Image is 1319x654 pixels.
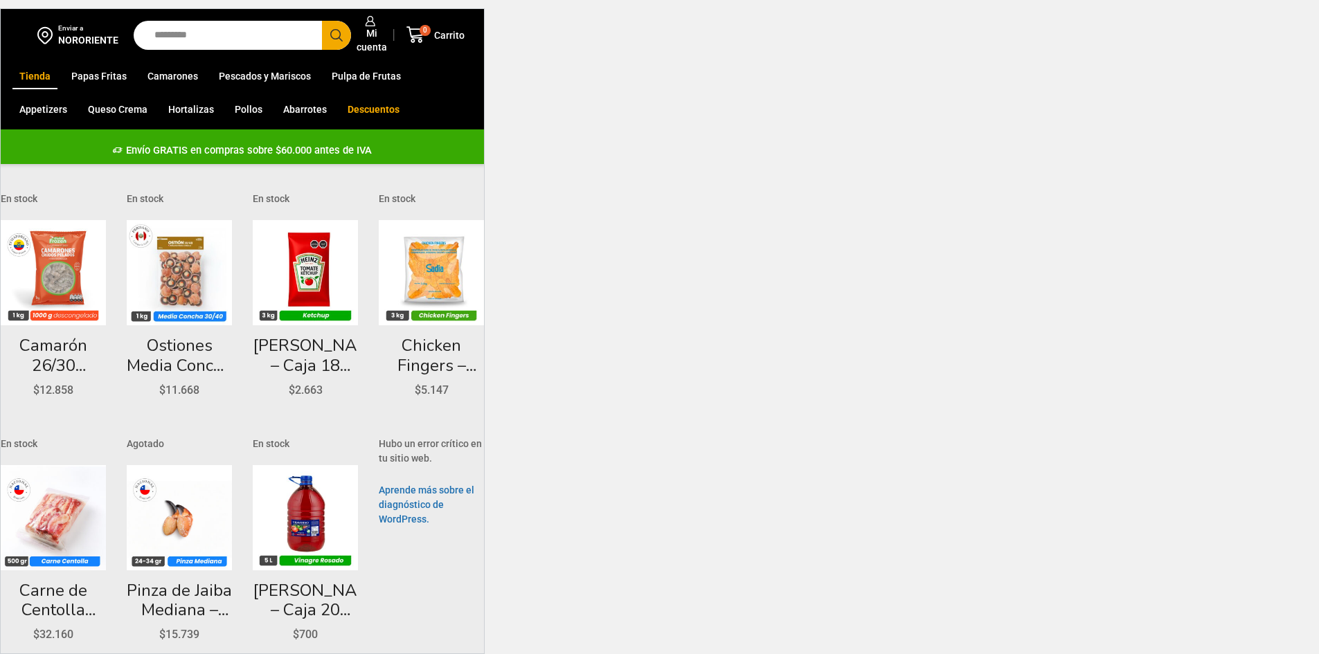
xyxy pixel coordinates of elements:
bdi: 32.160 [33,628,73,641]
p: En stock [1,437,106,451]
a: Descuentos [341,96,406,122]
a: Abarrotes [276,96,334,122]
span: $ [159,383,165,397]
a: Papas Fritas [64,63,134,89]
span: Carrito [431,28,465,42]
a: Pescados y Mariscos [212,63,318,89]
bdi: 15.739 [159,628,199,641]
span: $ [33,383,39,397]
p: En stock [253,437,358,451]
p: Hubo un error crítico en tu sitio web. [379,437,484,466]
p: En stock [127,192,232,206]
a: Aprende más sobre el diagnóstico de WordPress. [379,484,474,525]
a: [PERSON_NAME] – Caja 18 kilos [253,336,358,376]
a: Camarón 26/30 [PERSON_NAME] sin Vena – Super Prime – Caja 10 kg [1,336,106,376]
bdi: 5.147 [415,383,449,397]
span: Mi cuenta [353,26,387,54]
p: En stock [253,192,358,206]
span: $ [159,628,165,641]
p: Agotado [127,437,232,451]
a: [PERSON_NAME] – Caja 20 litros [253,581,358,621]
p: En stock [1,192,106,206]
a: Tienda [12,63,57,89]
span: $ [293,628,299,641]
a: Carne de Centolla Cocida y Desmenuzada – Caja 5 kg [1,581,106,621]
a: Appetizers [12,96,74,122]
a: Ostiones Media Concha Peruano 30/40 – Caja 10 kg [127,336,232,376]
div: Enviar a [58,24,118,33]
span: $ [289,383,295,397]
button: Search button [322,21,351,50]
a: Pinza de Jaiba Mediana – Caja 5 kg [127,581,232,621]
a: Queso Crema [81,96,154,122]
span: $ [415,383,421,397]
img: address-field-icon.svg [37,24,58,47]
bdi: 700 [293,628,318,641]
a: 0 Carrito [401,19,470,51]
div: NORORIENTE [58,33,118,47]
span: 0 [420,25,431,36]
a: Mi cuenta [350,9,387,61]
p: En stock [379,192,484,206]
span: $ [33,628,39,641]
a: Hortalizas [161,96,221,122]
a: Pulpa de Frutas [325,63,408,89]
a: Camarones [141,63,205,89]
a: Pollos [228,96,269,122]
a: Chicken Fingers – Caja 6 kg [379,336,484,376]
bdi: 11.668 [159,383,199,397]
bdi: 2.663 [289,383,323,397]
bdi: 12.858 [33,383,73,397]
